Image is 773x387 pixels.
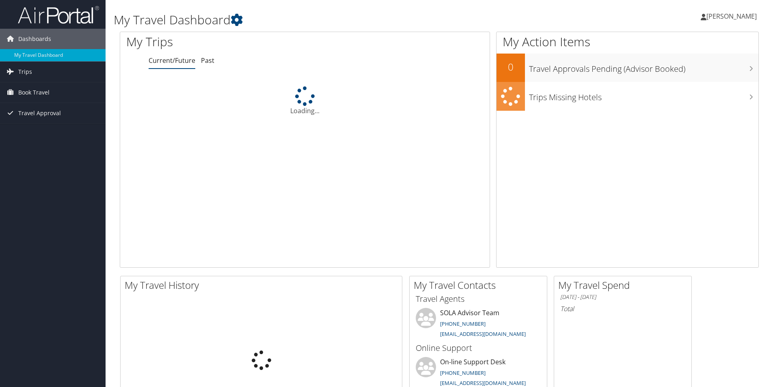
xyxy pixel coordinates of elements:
[114,11,548,28] h1: My Travel Dashboard
[440,379,526,387] a: [EMAIL_ADDRESS][DOMAIN_NAME]
[529,59,758,75] h3: Travel Approvals Pending (Advisor Booked)
[416,342,541,354] h3: Online Support
[701,4,765,28] a: [PERSON_NAME]
[497,60,525,74] h2: 0
[18,62,32,82] span: Trips
[560,293,685,301] h6: [DATE] - [DATE]
[440,320,486,327] a: [PHONE_NUMBER]
[201,56,214,65] a: Past
[414,278,547,292] h2: My Travel Contacts
[529,88,758,103] h3: Trips Missing Hotels
[497,54,758,82] a: 0Travel Approvals Pending (Advisor Booked)
[560,304,685,313] h6: Total
[126,33,330,50] h1: My Trips
[18,5,99,24] img: airportal-logo.png
[558,278,691,292] h2: My Travel Spend
[706,12,757,21] span: [PERSON_NAME]
[125,278,402,292] h2: My Travel History
[120,86,490,116] div: Loading...
[18,82,50,103] span: Book Travel
[416,293,541,305] h3: Travel Agents
[18,29,51,49] span: Dashboards
[440,330,526,338] a: [EMAIL_ADDRESS][DOMAIN_NAME]
[149,56,195,65] a: Current/Future
[440,369,486,376] a: [PHONE_NUMBER]
[18,103,61,123] span: Travel Approval
[497,82,758,111] a: Trips Missing Hotels
[412,308,545,341] li: SOLA Advisor Team
[497,33,758,50] h1: My Action Items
